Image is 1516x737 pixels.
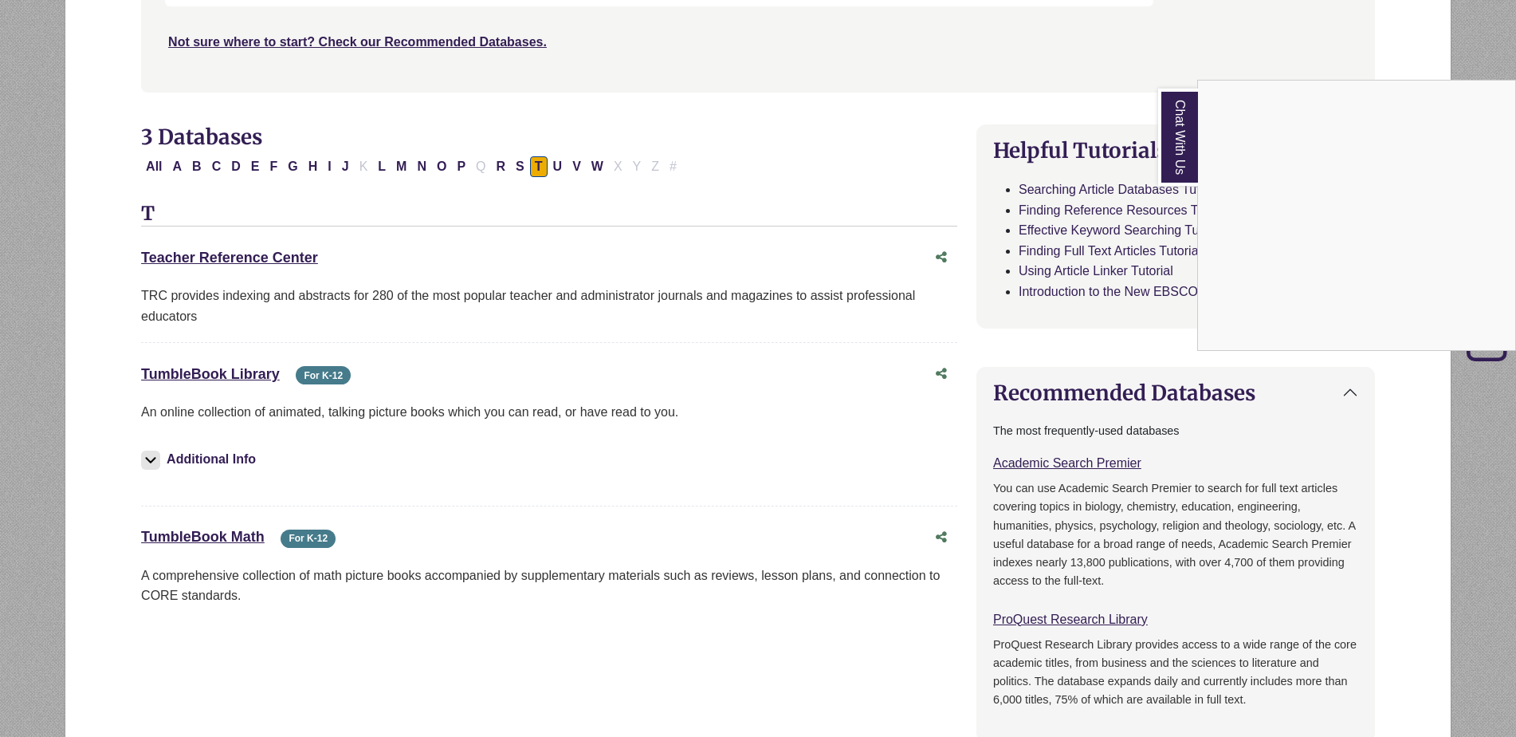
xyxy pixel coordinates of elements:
a: Not sure where to start? Check our Recommended Databases. [168,35,547,49]
button: Filter Results A [168,156,187,177]
a: TumbleBook Library [141,366,280,382]
button: Filter Results C [207,156,226,177]
span: For K-12 [281,530,336,548]
p: ProQuest Research Library provides access to a wide range of the core academic titles, from busin... [993,636,1358,709]
button: Filter Results H [304,156,323,177]
button: Filter Results G [283,156,302,177]
button: Recommended Databases [977,368,1374,418]
button: Filter Results W [587,156,608,177]
button: Filter Results M [391,156,411,177]
p: The most frequently-used databases [993,422,1358,440]
a: Teacher Reference Center [141,250,318,266]
a: ProQuest Research Library [993,613,1148,626]
a: Finding Full Text Articles Tutorial [1019,244,1201,258]
button: Filter Results U [548,156,568,177]
button: Filter Results L [373,156,391,177]
button: Filter Results I [323,156,336,177]
button: Filter Results J [337,156,354,177]
button: Share this database [925,359,957,389]
div: Chat With Us [1197,80,1516,351]
button: Filter Results S [511,156,529,177]
button: Filter Results F [265,156,282,177]
button: Helpful Tutorials [977,125,1374,175]
span: For K-12 [296,366,351,384]
a: Chat With Us [1158,89,1198,186]
button: Filter Results N [412,156,431,177]
button: Filter Results E [246,156,265,177]
button: Additional Info [141,448,261,471]
a: TumbleBook Math [141,529,265,545]
a: Back to Top [1461,330,1512,352]
button: All [141,156,167,177]
button: Filter Results T [530,156,548,177]
button: Filter Results D [226,156,245,177]
button: Share this database [925,522,957,553]
a: Academic Search Premier [993,456,1141,470]
button: Filter Results R [492,156,511,177]
button: Filter Results P [452,156,470,177]
a: Finding Reference Resources Tutorial [1019,203,1233,217]
iframe: Chat Widget [1198,81,1515,350]
div: TRC provides indexing and abstracts for 280 of the most popular teacher and administrator journal... [141,286,957,326]
p: An online collection of animated, talking picture books which you can read, or have read to you. [141,402,957,423]
a: Effective Keyword Searching Tutorial [1019,223,1227,237]
a: Introduction to the New EBSCOhost Interface Tutorial [1019,285,1321,298]
button: Filter Results V [568,156,586,177]
h3: T [141,203,957,227]
div: Alpha-list to filter by first letter of database name [141,159,683,172]
p: A comprehensive collection of math picture books accompanied by supplementary materials such as r... [141,566,957,606]
button: Share this database [925,242,957,273]
button: Filter Results B [187,156,206,177]
a: Using Article Linker Tutorial [1019,264,1173,278]
p: You can use Academic Search Premier to search for full text articles covering topics in biology, ... [993,479,1358,589]
span: 3 Databases [141,124,262,150]
button: Filter Results O [432,156,451,177]
a: Searching Article Databases Tutorial [1019,183,1224,196]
